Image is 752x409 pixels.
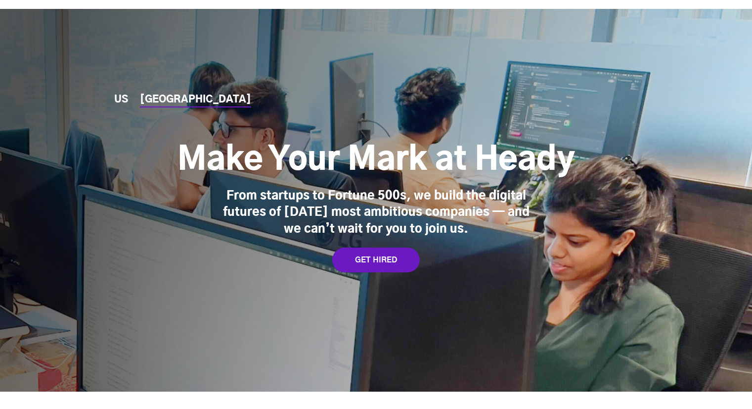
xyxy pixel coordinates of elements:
a: US [114,95,128,105]
h1: Make Your Mark at Heady [177,141,575,180]
a: [GEOGRAPHIC_DATA] [140,95,251,105]
div: From startups to Fortune 500s, we build the digital futures of [DATE] most ambitious companies — ... [223,188,530,238]
a: GET HIRED [332,248,420,272]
